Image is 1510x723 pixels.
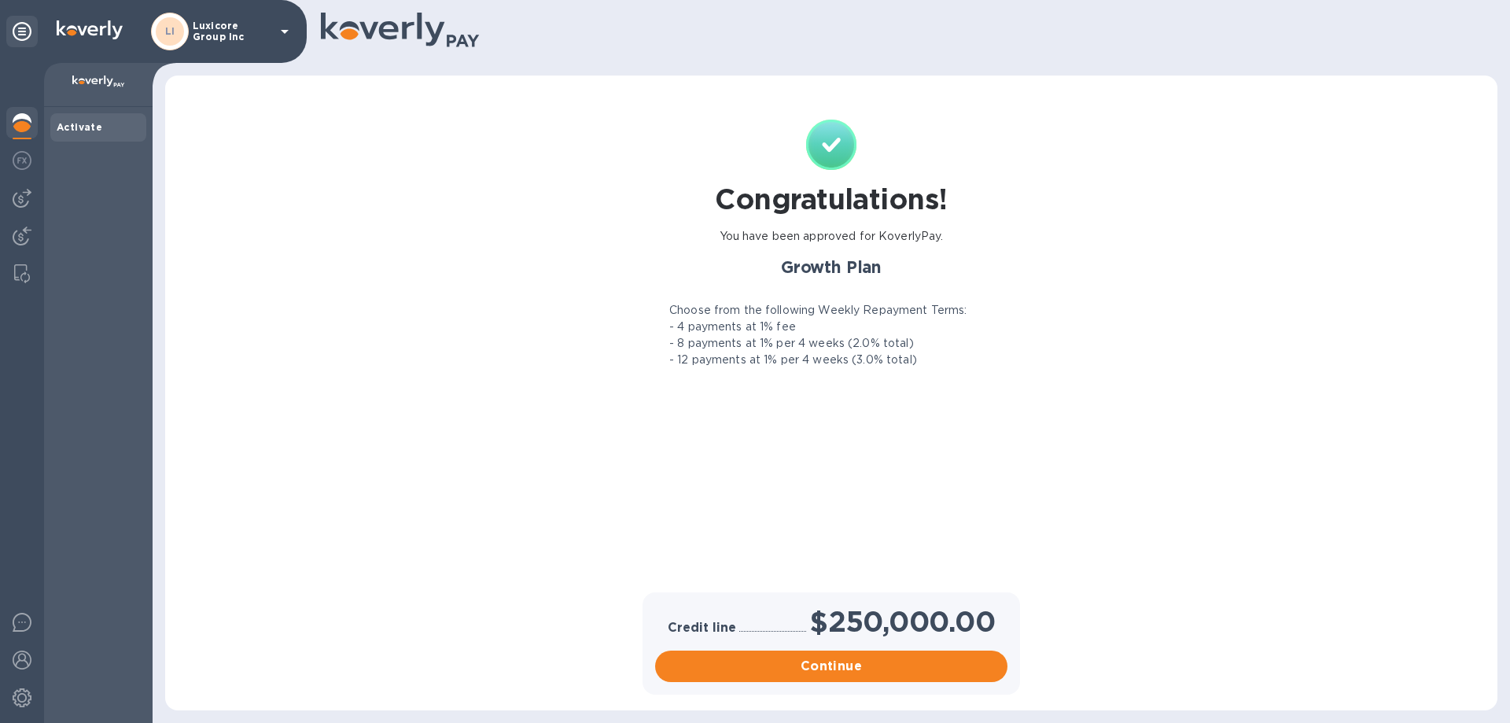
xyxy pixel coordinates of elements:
[720,228,944,245] p: You have been approved for KoverlyPay.
[669,302,967,319] p: Choose from the following Weekly Repayment Terms:
[809,605,995,638] h1: $250,000.00
[668,621,736,636] h3: Credit line
[669,335,914,352] p: - 8 payments at 1% per 4 weeks (2.0% total)
[57,121,102,133] b: Activate
[646,257,1017,277] h2: Growth Plan
[165,25,175,37] b: LI
[668,657,995,676] span: Continue
[715,183,947,216] h1: Congratulations!
[13,151,31,170] img: Foreign exchange
[6,16,38,47] div: Unpin categories
[193,20,271,42] p: Luxicore Group Inc
[57,20,123,39] img: Logo
[655,651,1007,682] button: Continue
[669,319,796,335] p: - 4 payments at 1% fee
[669,352,917,368] p: - 12 payments at 1% per 4 weeks (3.0% total)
